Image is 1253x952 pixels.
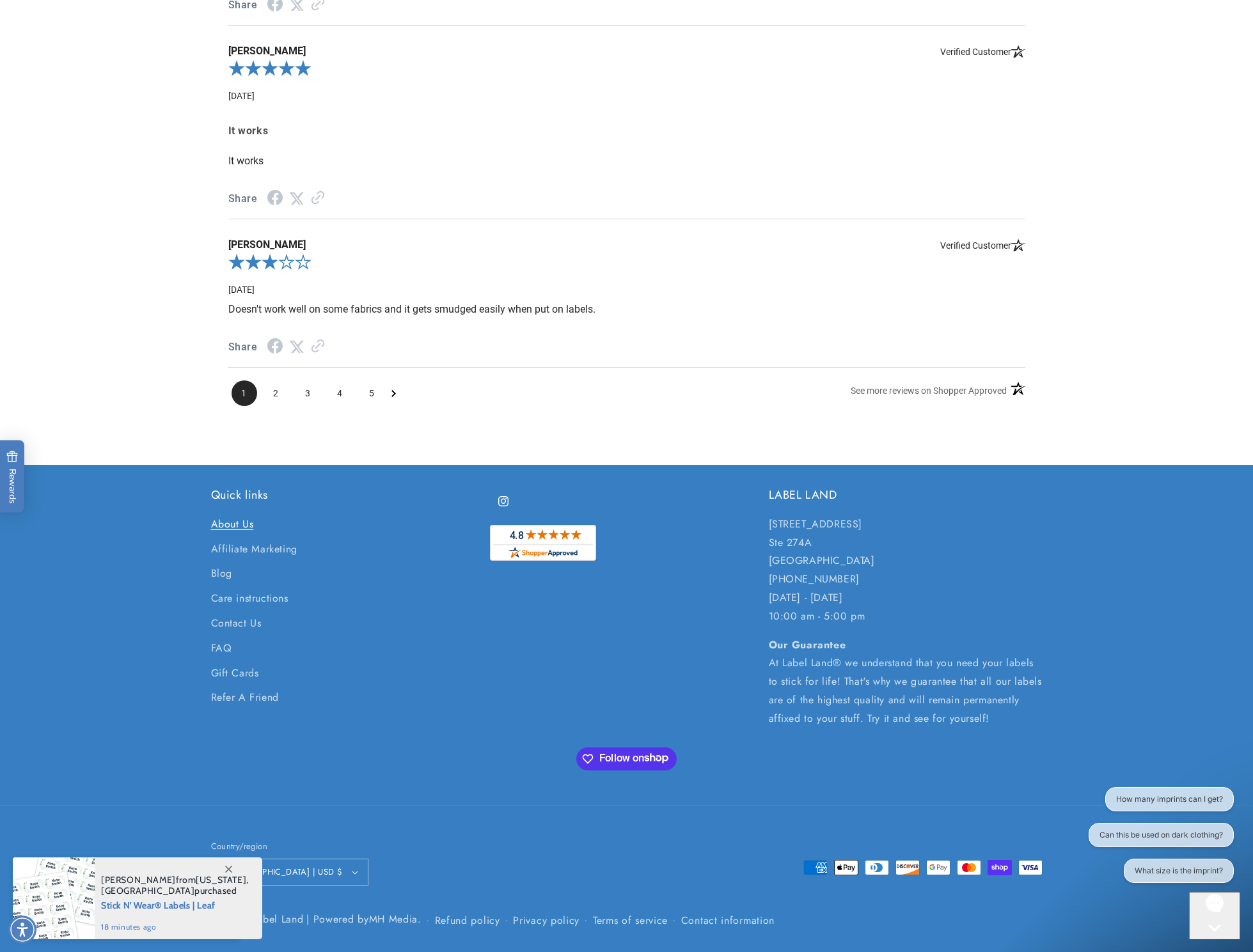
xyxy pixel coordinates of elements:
span: Next Page [391,380,396,406]
span: [PERSON_NAME] [101,874,176,886]
a: Refund policy [435,912,500,929]
a: See more reviews on Shopper Approved: Opens in a new tab [851,380,1007,405]
span: 3 [296,380,321,406]
iframe: Gorgias live chat messenger [1189,892,1240,939]
a: shopperapproved.com [490,525,596,567]
span: It works [228,122,1025,141]
span: Stick N' Wear® Labels | Leaf [101,896,249,912]
a: Contact information [681,912,775,929]
span: [GEOGRAPHIC_DATA] [101,885,194,896]
li: Page 2 [264,380,289,406]
li: Page 3 [296,380,321,406]
a: About Us [211,515,254,537]
button: [GEOGRAPHIC_DATA] | USD $ [211,859,368,886]
p: At Label Land® we understand that you need your labels to stick for life! That's why we guarantee... [769,636,1043,728]
div: 3.0-star overall rating [228,251,1025,277]
span: 18 minutes ago [101,921,249,933]
li: Page 5 [359,380,385,406]
div: 5.0-star overall rating [228,58,1025,83]
a: Care instructions [211,586,288,611]
span: Rewards [6,450,19,503]
h2: LABEL LAND [769,488,1043,503]
span: 2 [264,380,289,406]
span: Share [228,338,258,357]
a: Affiliate Marketing [211,537,297,562]
li: Page 1 [232,380,257,406]
a: MH Media - open in a new tab [369,912,418,926]
a: Privacy policy [513,912,579,929]
iframe: Gorgias live chat conversation starters [1071,787,1240,894]
span: 1 [232,380,257,406]
span: Date [228,91,255,101]
span: [PERSON_NAME] [228,45,1025,58]
div: Accessibility Menu [8,916,36,944]
a: Label Land [252,912,303,926]
span: 5 [359,380,385,406]
a: Facebook Share - open in a new tab [267,193,283,205]
span: Verified Customer [940,45,1025,58]
a: Twitter Share - open in a new tab [289,192,304,205]
span: from , purchased [101,875,249,896]
strong: Our Guarantee [769,637,846,652]
span: Date [228,285,255,295]
li: Page 4 [327,380,353,406]
a: Facebook Share - open in a new tab [267,341,283,354]
a: Link to review on the Shopper Approved Certificate. Opens in a new tab [311,341,325,353]
span: [GEOGRAPHIC_DATA] | USD $ [225,866,343,878]
p: Doesn't work well on some fabrics and it gets smudged easily when put on labels. [228,302,1025,316]
span: 4 [327,380,353,406]
h2: Country/region [211,840,368,853]
a: Link to review on the Shopper Approved Certificate. Opens in a new tab [311,192,325,205]
span: Share [228,190,258,208]
a: Blog [211,561,232,586]
span: Verified Customer [940,238,1025,251]
small: | Powered by . [306,912,422,926]
span: [US_STATE] [196,874,246,886]
span: See more reviews on Shopper Approved [851,386,1007,396]
p: It works [228,154,1025,168]
a: Refer A Friend [211,685,279,710]
a: Contact Us [211,611,262,636]
h2: Quick links [211,488,485,503]
a: Terms of service [593,912,668,929]
a: Twitter Share - open in a new tab [289,341,304,353]
a: Gift Cards [211,661,259,686]
a: FAQ [211,636,232,661]
span: [PERSON_NAME] [228,238,1025,251]
p: [STREET_ADDRESS] Ste 274A [GEOGRAPHIC_DATA] [PHONE_NUMBER] [DATE] - [DATE] 10:00 am - 5:00 pm [769,515,1043,626]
